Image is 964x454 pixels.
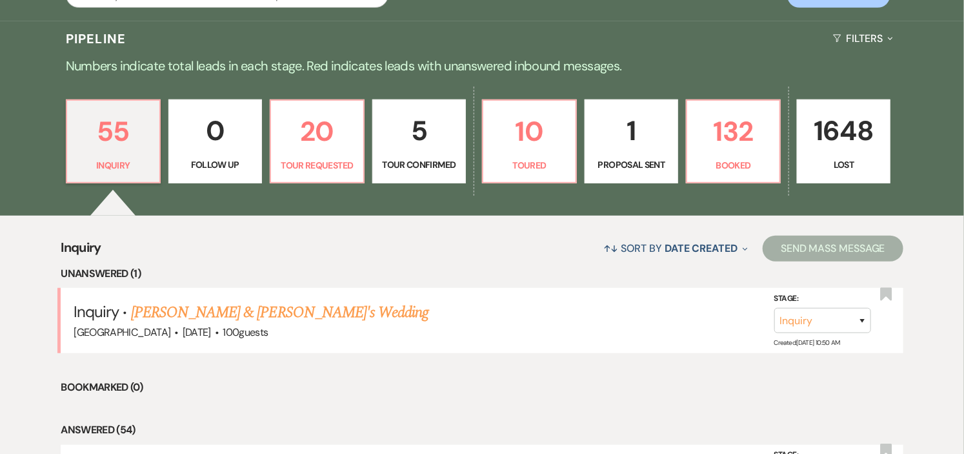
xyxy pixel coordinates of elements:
li: Bookmarked (0) [61,379,903,396]
span: Created: [DATE] 10:50 AM [774,338,840,347]
p: 55 [75,110,152,153]
button: Filters [828,21,898,56]
p: 1648 [805,109,882,152]
a: 5Tour Confirmed [372,99,466,183]
span: ↑↓ [603,242,619,255]
p: Tour Confirmed [381,158,457,172]
p: Booked [695,158,772,172]
p: Toured [491,158,568,172]
a: 0Follow Up [168,99,262,183]
p: Tour Requested [279,158,356,172]
p: Inquiry [75,158,152,172]
span: Date Created [665,242,738,255]
p: 5 [381,109,457,152]
a: 55Inquiry [66,99,161,183]
label: Stage: [774,292,871,306]
li: Unanswered (1) [61,265,903,282]
a: 1648Lost [797,99,890,183]
button: Send Mass Message [763,236,903,262]
p: 10 [491,110,568,153]
p: Proposal Sent [593,158,670,172]
p: 1 [593,109,670,152]
h3: Pipeline [66,30,126,48]
p: Numbers indicate total leads in each stage. Red indicates leads with unanswered inbound messages. [17,56,947,76]
p: Lost [805,158,882,172]
a: [PERSON_NAME] & [PERSON_NAME]'s Wedding [131,301,429,324]
span: [DATE] [183,325,211,339]
p: 132 [695,110,772,153]
p: 20 [279,110,356,153]
a: 1Proposal Sent [585,99,678,183]
a: 10Toured [482,99,577,183]
button: Sort By Date Created [598,231,753,265]
p: 0 [177,109,254,152]
span: Inquiry [74,302,119,322]
p: Follow Up [177,158,254,172]
li: Answered (54) [61,422,903,439]
span: [GEOGRAPHIC_DATA] [74,325,170,339]
a: 20Tour Requested [270,99,365,183]
span: 100 guests [223,325,268,339]
span: Inquiry [61,238,101,265]
a: 132Booked [686,99,781,183]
